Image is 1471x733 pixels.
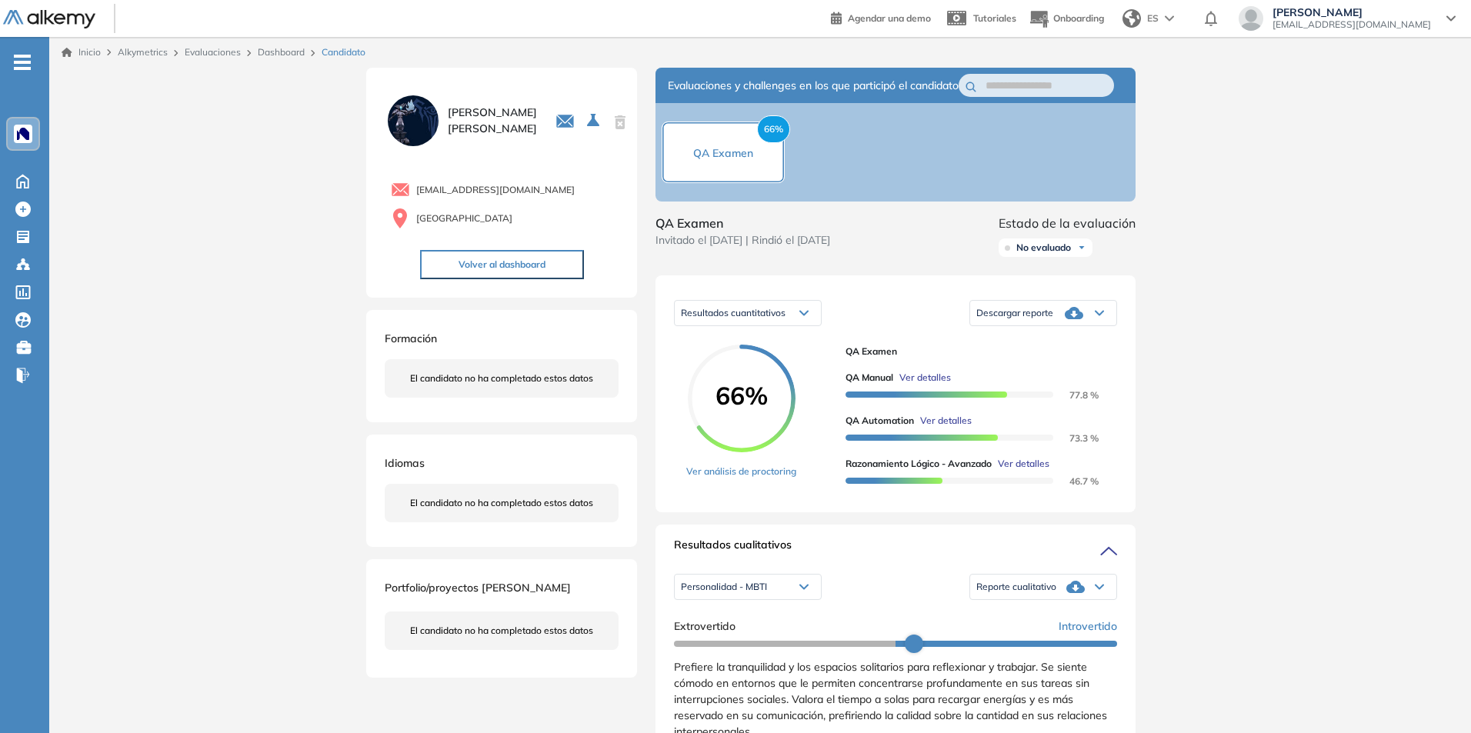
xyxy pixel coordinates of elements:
[416,212,512,225] span: [GEOGRAPHIC_DATA]
[385,332,437,345] span: Formación
[920,414,972,428] span: Ver detalles
[1147,12,1159,25] span: ES
[893,371,951,385] button: Ver detalles
[1273,18,1431,31] span: [EMAIL_ADDRESS][DOMAIN_NAME]
[1394,659,1471,733] iframe: Chat Widget
[1059,618,1117,635] span: Introvertido
[914,414,972,428] button: Ver detalles
[846,457,992,471] span: Razonamiento Lógico - Avanzado
[258,46,305,58] a: Dashboard
[1394,659,1471,733] div: Widget de chat
[1051,475,1099,487] span: 46.7 %
[1165,15,1174,22] img: arrow
[17,128,29,140] img: https://assets.alkemy.org/workspaces/1394/c9baeb50-dbbd-46c2-a7b2-c74a16be862c.png
[62,45,101,59] a: Inicio
[14,61,31,64] i: -
[899,371,951,385] span: Ver detalles
[1016,242,1071,254] span: No evaluado
[581,107,609,135] button: Seleccione la evaluación activa
[846,371,893,385] span: QA Manual
[1077,243,1086,252] img: Ícono de flecha
[655,214,830,232] span: QA Examen
[686,465,796,478] a: Ver análisis de proctoring
[674,537,792,561] span: Resultados cualitativos
[846,345,1105,358] span: QA Examen
[1122,9,1141,28] img: world
[385,581,571,595] span: Portfolio/proyectos [PERSON_NAME]
[688,383,796,408] span: 66%
[1051,389,1099,401] span: 77.8 %
[1273,6,1431,18] span: [PERSON_NAME]
[848,12,931,24] span: Agendar una demo
[681,307,786,318] span: Resultados cuantitativos
[448,105,537,137] span: [PERSON_NAME] [PERSON_NAME]
[416,183,575,197] span: [EMAIL_ADDRESS][DOMAIN_NAME]
[410,624,593,638] span: El candidato no ha completado estos datos
[3,10,95,29] img: Logo
[322,45,365,59] span: Candidato
[757,115,790,143] span: 66%
[1053,12,1104,24] span: Onboarding
[674,618,735,635] span: Extrovertido
[846,414,914,428] span: QA Automation
[681,581,767,593] span: Personalidad - MBTI
[973,12,1016,24] span: Tutoriales
[118,46,168,58] span: Alkymetrics
[668,78,959,94] span: Evaluaciones y challenges en los que participó el candidato
[420,250,584,279] button: Volver al dashboard
[693,146,753,160] span: QA Examen
[992,457,1049,471] button: Ver detalles
[1051,432,1099,444] span: 73.3 %
[385,92,442,149] img: PROFILE_MENU_LOGO_USER
[385,456,425,470] span: Idiomas
[998,457,1049,471] span: Ver detalles
[185,46,241,58] a: Evaluaciones
[410,496,593,510] span: El candidato no ha completado estos datos
[1029,2,1104,35] button: Onboarding
[999,214,1136,232] span: Estado de la evaluación
[410,371,593,385] span: El candidato no ha completado estos datos
[655,232,830,248] span: Invitado el [DATE] | Rindió el [DATE]
[976,581,1056,593] span: Reporte cualitativo
[976,307,1053,319] span: Descargar reporte
[831,8,931,26] a: Agendar una demo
